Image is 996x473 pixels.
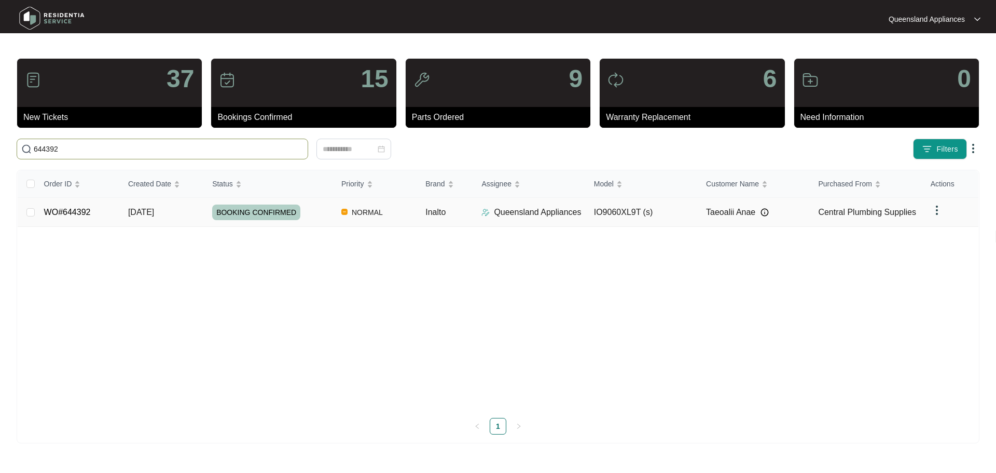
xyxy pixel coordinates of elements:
th: Customer Name [698,170,810,198]
p: Bookings Confirmed [217,111,396,124]
span: Created Date [128,178,171,190]
span: Taeoalii Anae [706,206,755,219]
p: 37 [167,66,194,91]
span: Priority [341,178,364,190]
img: icon [219,72,236,88]
img: icon [413,72,430,88]
th: Model [586,170,698,198]
li: Previous Page [469,418,486,435]
span: NORMAL [348,206,387,219]
span: Assignee [481,178,511,190]
span: Order ID [44,178,72,190]
th: Purchased From [810,170,922,198]
span: [DATE] [128,208,154,217]
span: right [516,423,522,429]
img: dropdown arrow [931,204,943,217]
img: filter icon [922,144,932,154]
th: Status [204,170,333,198]
button: right [510,418,527,435]
span: BOOKING CONFIRMED [212,205,300,220]
button: left [469,418,486,435]
img: search-icon [21,144,32,154]
li: Next Page [510,418,527,435]
p: 0 [957,66,971,91]
img: icon [802,72,819,88]
span: Filters [936,144,958,155]
span: Inalto [425,208,446,217]
img: dropdown arrow [974,17,980,22]
img: dropdown arrow [967,142,979,155]
img: Vercel Logo [341,209,348,215]
th: Assignee [473,170,585,198]
p: Queensland Appliances [494,206,581,219]
p: Parts Ordered [412,111,590,124]
td: IO9060XL9T (s) [586,198,698,227]
a: 1 [490,418,506,434]
span: Brand [425,178,445,190]
th: Created Date [120,170,204,198]
th: Priority [333,170,417,198]
span: Model [594,178,614,190]
span: Purchased From [818,178,872,190]
p: New Tickets [23,111,202,124]
p: 9 [569,66,583,91]
th: Actions [922,170,978,198]
a: WO#644392 [44,208,91,217]
span: left [474,423,480,429]
p: Warranty Replacement [606,111,784,124]
img: icon [25,72,41,88]
img: Assigner Icon [481,208,490,217]
span: Status [212,178,233,190]
p: Need Information [800,111,979,124]
th: Brand [417,170,473,198]
input: Search by Order Id, Assignee Name, Customer Name, Brand and Model [34,143,303,155]
th: Order ID [36,170,120,198]
img: Info icon [760,208,769,217]
span: Central Plumbing Supplies [818,208,916,217]
p: Queensland Appliances [889,14,965,24]
p: 15 [361,66,388,91]
button: filter iconFilters [913,139,967,159]
img: residentia service logo [16,3,88,34]
img: icon [607,72,624,88]
p: 6 [763,66,777,91]
span: Customer Name [706,178,759,190]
